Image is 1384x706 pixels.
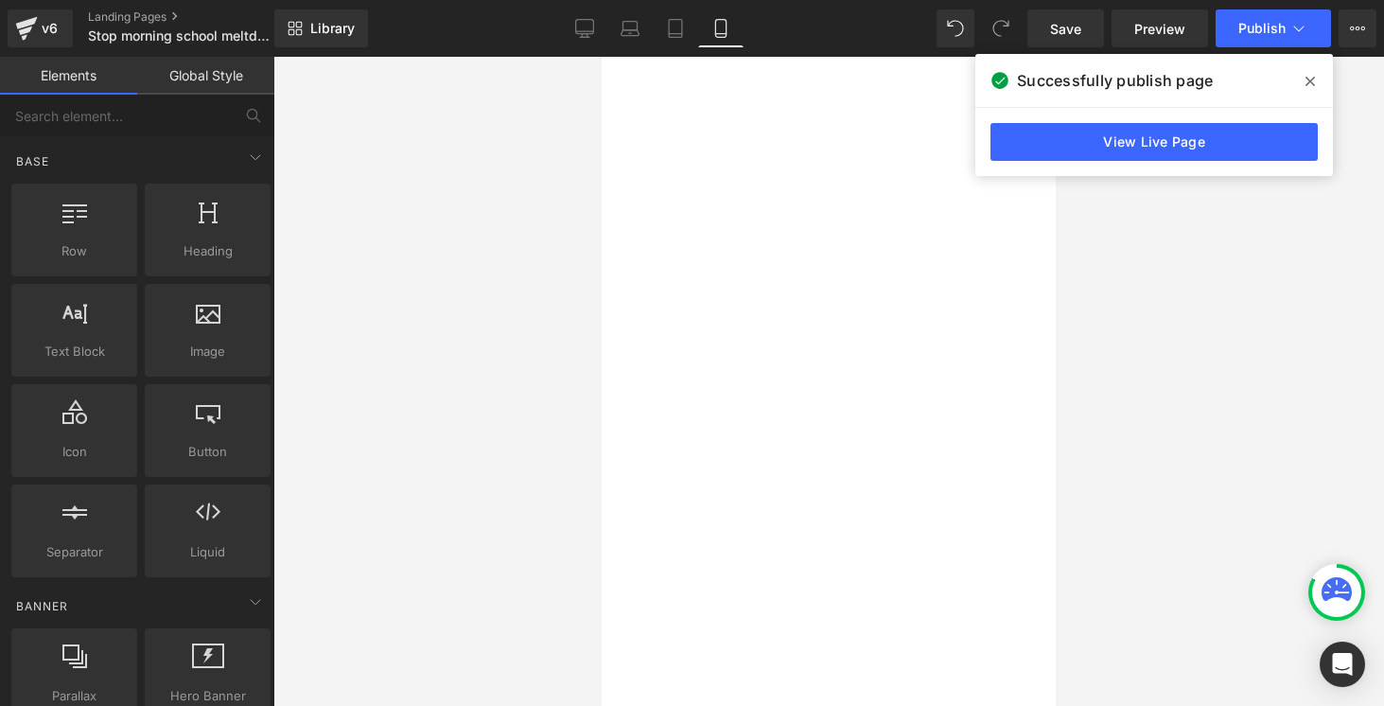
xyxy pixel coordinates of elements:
span: Separator [17,542,131,562]
a: Landing Pages [88,9,306,25]
a: v6 [8,9,73,47]
a: View Live Page [990,123,1318,161]
span: Row [17,241,131,261]
span: Stop morning school meltdowns in 5 minutes with CalmCarry [88,28,270,44]
a: Preview [1112,9,1208,47]
button: More [1339,9,1376,47]
a: Mobile [698,9,744,47]
span: Heading [150,241,265,261]
a: Laptop [607,9,653,47]
button: Publish [1216,9,1331,47]
button: Redo [982,9,1020,47]
span: Successfully publish page [1017,69,1213,92]
div: v6 [38,16,61,41]
span: Image [150,342,265,362]
a: Tablet [653,9,698,47]
span: Preview [1134,19,1185,39]
span: Parallax [17,686,131,706]
a: New Library [274,9,368,47]
span: Icon [17,442,131,462]
span: Library [310,20,355,37]
span: Base [14,152,51,170]
a: Global Style [137,57,274,95]
span: Save [1050,19,1081,39]
span: Text Block [17,342,131,362]
span: Liquid [150,542,265,562]
a: Desktop [562,9,607,47]
span: Publish [1238,21,1286,36]
span: Banner [14,597,70,615]
span: Hero Banner [150,686,265,706]
button: Undo [937,9,974,47]
div: Open Intercom Messenger [1320,642,1365,687]
span: Button [150,442,265,462]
